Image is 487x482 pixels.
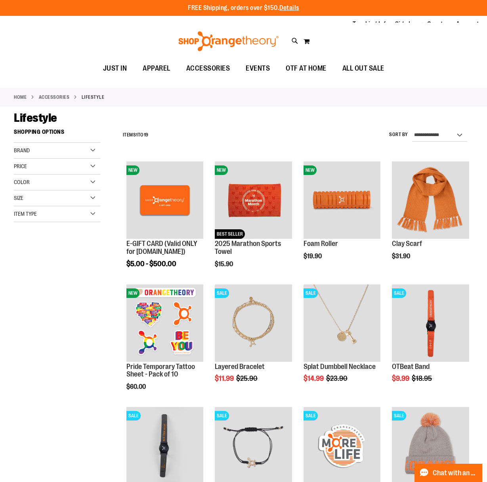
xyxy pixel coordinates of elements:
label: Sort By [389,131,408,138]
a: Details [279,4,299,12]
span: Chat with an Expert [433,469,477,477]
div: product [122,157,208,288]
a: 2025 Marathon Sports Towel [215,240,281,255]
div: product [388,280,473,403]
span: EVENTS [246,60,270,77]
span: $11.99 [215,374,235,382]
span: OTF AT HOME [286,60,327,77]
a: Foam RollerNEW [304,161,381,240]
a: OTBeat Band [392,363,430,371]
span: Brand [14,147,30,154]
span: $60.00 [126,383,147,390]
a: Layered BraceletSALE [215,284,292,363]
span: $18.95 [412,374,433,382]
span: SALE [392,411,406,421]
a: Splat Dumbbell Necklace [304,363,376,371]
img: Clay Scarf [392,161,469,239]
span: $23.90 [326,374,349,382]
a: OTBeat BandSALE [392,284,469,363]
span: SALE [392,288,406,298]
a: Clay Scarf [392,240,422,248]
div: product [300,280,385,403]
span: Item Type [14,211,37,217]
strong: Shopping Options [14,125,100,143]
strong: Lifestyle [82,94,105,101]
div: product [211,280,296,403]
a: Pride Temporary Tattoo Sheet - Pack of 10NEW [126,284,204,363]
a: Home [14,94,27,101]
span: Color [14,179,30,185]
h2: Items to [123,129,149,141]
span: JUST IN [103,60,127,77]
a: Layered Bracelet [215,363,265,371]
span: NEW [126,165,139,175]
button: Chat with an Expert [414,464,483,482]
a: Foam Roller [304,240,338,248]
span: SALE [304,411,318,421]
span: 1 [136,132,138,138]
span: NEW [304,165,317,175]
span: SALE [304,288,318,298]
span: Size [14,195,23,201]
span: 19 [144,132,149,138]
span: ACCESSORIES [186,60,230,77]
span: ALL OUT SALE [342,60,384,77]
span: $5.00 - $500.00 [126,260,176,268]
div: product [122,280,208,411]
span: $25.90 [236,374,259,382]
img: Shop Orangetheory [177,31,280,51]
span: $9.99 [392,374,411,382]
a: E-GIFT CARD (Valid ONLY for [DOMAIN_NAME]) [126,240,197,255]
a: Sign In [395,20,414,29]
span: SALE [126,411,141,421]
img: Foam Roller [304,161,381,239]
img: 2025 Marathon Sports Towel [215,161,292,239]
span: $15.90 [215,261,234,268]
div: product [300,157,385,280]
a: ACCESSORIES [39,94,70,101]
a: Tracking Info [353,20,389,29]
span: SALE [215,411,229,421]
span: $14.99 [304,374,325,382]
img: E-GIFT CARD (Valid ONLY for ShopOrangetheory.com) [126,161,204,239]
span: SALE [215,288,229,298]
span: $19.90 [304,253,323,260]
span: $31.90 [392,253,411,260]
span: BEST SELLER [215,229,245,239]
span: NEW [126,288,139,298]
img: Front facing view of plus Necklace - Gold [304,284,381,362]
div: product [211,157,296,288]
a: E-GIFT CARD (Valid ONLY for ShopOrangetheory.com)NEW [126,161,204,240]
a: Pride Temporary Tattoo Sheet - Pack of 10 [126,363,195,378]
img: OTBeat Band [392,284,469,362]
img: Layered Bracelet [215,284,292,362]
span: Price [14,163,27,169]
a: Create an Account [427,20,479,29]
img: Pride Temporary Tattoo Sheet - Pack of 10 [126,284,204,362]
span: NEW [215,165,228,175]
a: Clay Scarf [392,161,469,240]
a: 2025 Marathon Sports TowelNEWBEST SELLER [215,161,292,240]
div: product [388,157,473,280]
p: FREE Shipping, orders over $150. [188,4,299,13]
a: Front facing view of plus Necklace - GoldSALE [304,284,381,363]
span: APPAREL [143,60,170,77]
span: Lifestyle [14,111,57,125]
